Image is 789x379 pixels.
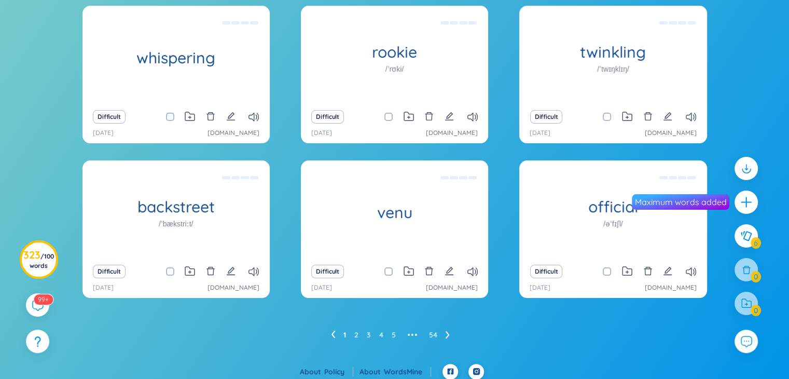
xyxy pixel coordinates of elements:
[311,110,344,124] button: Difficult
[645,128,697,138] a: [DOMAIN_NAME]
[301,43,488,61] h1: rookie
[446,327,450,343] li: Next Page
[311,265,344,278] button: Difficult
[379,327,383,343] a: 4
[30,252,54,269] span: / 100 words
[643,264,653,279] button: delete
[643,266,653,276] span: delete
[331,327,335,343] li: Previous Page
[159,218,193,229] h1: /ˈbækstriːt/
[23,251,54,269] h3: 323
[392,327,396,343] li: 5
[424,264,434,279] button: delete
[424,266,434,276] span: delete
[82,49,270,67] h1: whispering
[206,264,215,279] button: delete
[324,367,353,376] a: Policy
[301,204,488,222] h1: venu
[445,266,454,276] span: edit
[445,112,454,121] span: edit
[645,283,697,293] a: [DOMAIN_NAME]
[207,128,259,138] a: [DOMAIN_NAME]
[643,112,653,121] span: delete
[424,112,434,121] span: delete
[354,327,358,343] li: 2
[226,266,236,276] span: edit
[426,283,478,293] a: [DOMAIN_NAME]
[311,128,332,138] p: [DATE]
[206,112,215,121] span: delete
[445,110,454,124] button: edit
[354,327,358,343] a: 2
[34,294,53,305] sup: 591
[445,264,454,279] button: edit
[384,367,431,376] a: WordsMine
[740,196,753,209] span: plus
[226,110,236,124] button: edit
[519,43,707,61] h1: twinkling
[663,112,672,121] span: edit
[379,327,383,343] li: 4
[343,327,346,343] li: 1
[392,327,396,343] a: 5
[530,283,550,293] p: [DATE]
[311,283,332,293] p: [DATE]
[343,327,346,343] a: 1
[82,198,270,216] h1: backstreet
[226,112,236,121] span: edit
[597,63,629,75] h1: /ˈtwɪŋklɪŋ/
[603,218,623,229] h1: /əˈfɪʃl/
[206,266,215,276] span: delete
[404,327,421,343] li: Next 5 Pages
[663,264,672,279] button: edit
[663,266,672,276] span: edit
[404,327,421,343] span: •••
[429,327,437,343] a: 54
[93,110,126,124] button: Difficult
[429,327,437,343] li: 54
[424,110,434,124] button: delete
[226,264,236,279] button: edit
[206,110,215,124] button: delete
[530,128,550,138] p: [DATE]
[426,128,478,138] a: [DOMAIN_NAME]
[367,327,371,343] li: 3
[207,283,259,293] a: [DOMAIN_NAME]
[643,110,653,124] button: delete
[519,198,707,216] h1: official
[93,265,126,278] button: Difficult
[530,265,563,278] button: Difficult
[359,366,431,377] div: About
[93,128,114,138] p: [DATE]
[663,110,672,124] button: edit
[300,366,353,377] div: About
[367,327,371,343] a: 3
[385,63,404,75] h1: /ˈrʊki/
[530,110,563,124] button: Difficult
[93,283,114,293] p: [DATE]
